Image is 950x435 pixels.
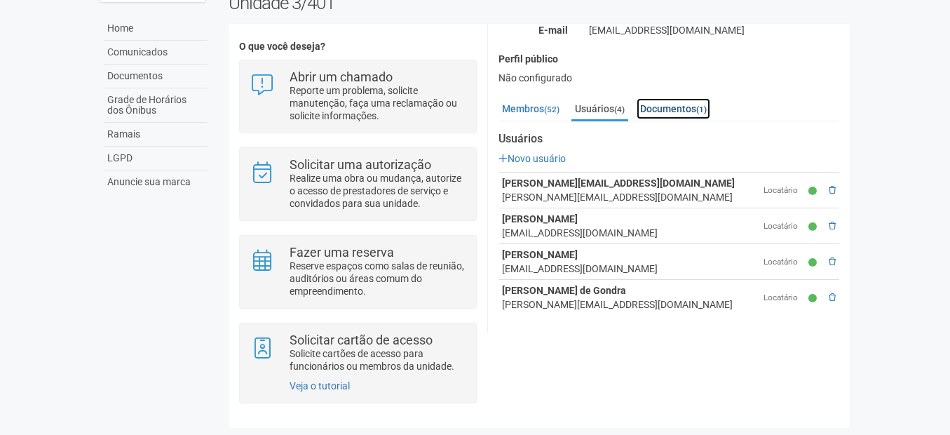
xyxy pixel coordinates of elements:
div: [PERSON_NAME][EMAIL_ADDRESS][DOMAIN_NAME] [502,190,756,204]
strong: Solicitar cartão de acesso [290,333,433,347]
a: Fazer uma reserva Reserve espaços como salas de reunião, auditórios ou áreas comum do empreendime... [250,246,466,297]
a: Solicitar uma autorização Realize uma obra ou mudança, autorize o acesso de prestadores de serviç... [250,159,466,210]
a: Documentos [104,65,208,88]
a: Anuncie sua marca [104,170,208,194]
a: Grade de Horários dos Ônibus [104,88,208,123]
strong: E-mail [538,25,568,36]
small: Ativo [808,185,820,197]
small: (52) [544,105,559,114]
a: Ramais [104,123,208,147]
a: Documentos(1) [637,98,710,119]
strong: Solicitar uma autorização [290,157,431,172]
div: [EMAIL_ADDRESS][DOMAIN_NAME] [502,262,756,276]
small: (1) [696,105,707,114]
strong: [PERSON_NAME] de Gondra [502,285,626,296]
h4: O que você deseja? [239,41,477,52]
a: Veja o tutorial [290,380,350,391]
p: Solicite cartões de acesso para funcionários ou membros da unidade. [290,347,466,373]
p: Reserve espaços como salas de reunião, auditórios ou áreas comum do empreendimento. [290,260,466,297]
small: Ativo [808,293,820,304]
td: Locatário [760,280,805,316]
div: [EMAIL_ADDRESS][DOMAIN_NAME] [578,24,850,36]
a: Abrir um chamado Reporte um problema, solicite manutenção, faça uma reclamação ou solicite inform... [250,71,466,122]
h4: Perfil público [498,54,839,65]
p: Reporte um problema, solicite manutenção, faça uma reclamação ou solicite informações. [290,84,466,122]
a: Home [104,17,208,41]
td: Locatário [760,208,805,244]
strong: Fazer uma reserva [290,245,394,260]
small: Ativo [808,221,820,233]
p: Realize uma obra ou mudança, autorize o acesso de prestadores de serviço e convidados para sua un... [290,172,466,210]
a: Novo usuário [498,153,566,164]
td: Locatário [760,173,805,208]
div: [EMAIL_ADDRESS][DOMAIN_NAME] [502,226,756,240]
a: Usuários(4) [571,98,628,121]
a: Comunicados [104,41,208,65]
td: Locatário [760,244,805,280]
a: LGPD [104,147,208,170]
strong: [PERSON_NAME][EMAIL_ADDRESS][DOMAIN_NAME] [502,178,735,189]
a: Solicitar cartão de acesso Solicite cartões de acesso para funcionários ou membros da unidade. [250,334,466,373]
strong: [PERSON_NAME] [502,249,578,260]
strong: Abrir um chamado [290,69,393,84]
strong: Usuários [498,133,839,145]
div: [PERSON_NAME][EMAIL_ADDRESS][DOMAIN_NAME] [502,297,756,312]
small: (4) [614,105,625,114]
div: Não configurado [498,72,839,84]
a: Membros(52) [498,98,563,119]
strong: [PERSON_NAME] [502,213,578,225]
small: Ativo [808,257,820,269]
